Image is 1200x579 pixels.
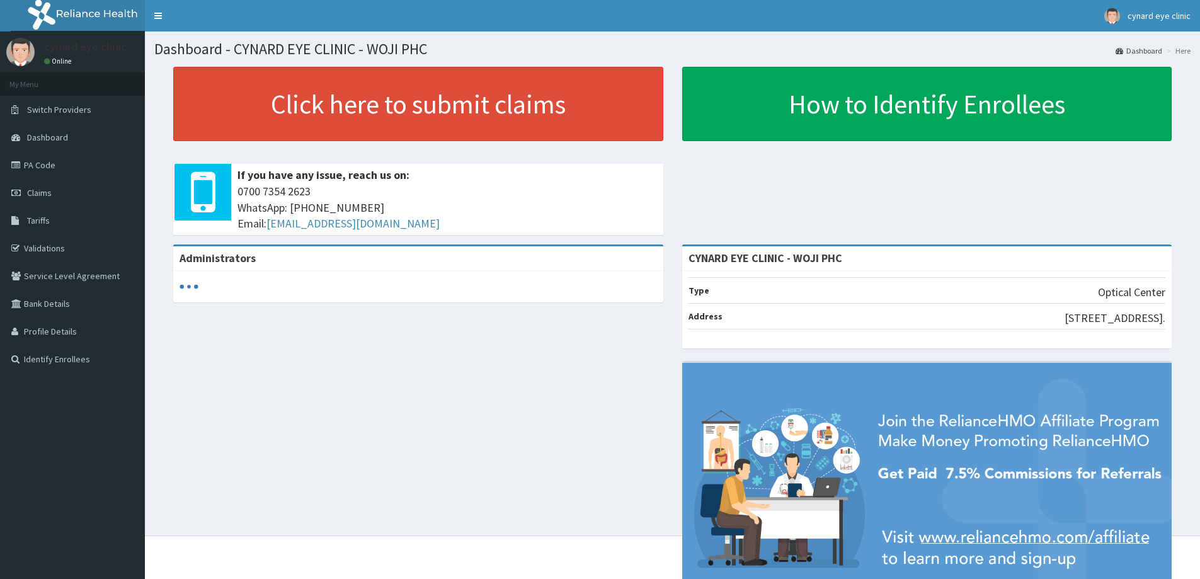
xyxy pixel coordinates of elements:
[1128,10,1191,21] span: cynard eye clinic
[689,251,842,265] strong: CYNARD EYE CLINIC - WOJI PHC
[237,183,657,232] span: 0700 7354 2623 WhatsApp: [PHONE_NUMBER] Email:
[44,41,127,52] p: cynard eye clinic
[173,67,663,141] a: Click here to submit claims
[27,187,52,198] span: Claims
[689,311,723,322] b: Address
[180,251,256,265] b: Administrators
[1098,284,1165,301] p: Optical Center
[27,215,50,226] span: Tariffs
[6,38,35,66] img: User Image
[266,216,440,231] a: [EMAIL_ADDRESS][DOMAIN_NAME]
[689,285,709,296] b: Type
[682,67,1172,141] a: How to Identify Enrollees
[1065,310,1165,326] p: [STREET_ADDRESS].
[44,57,74,66] a: Online
[1104,8,1120,24] img: User Image
[27,132,68,143] span: Dashboard
[27,104,91,115] span: Switch Providers
[1163,45,1191,56] li: Here
[237,168,409,182] b: If you have any issue, reach us on:
[154,41,1191,57] h1: Dashboard - CYNARD EYE CLINIC - WOJI PHC
[180,277,198,296] svg: audio-loading
[1116,45,1162,56] a: Dashboard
